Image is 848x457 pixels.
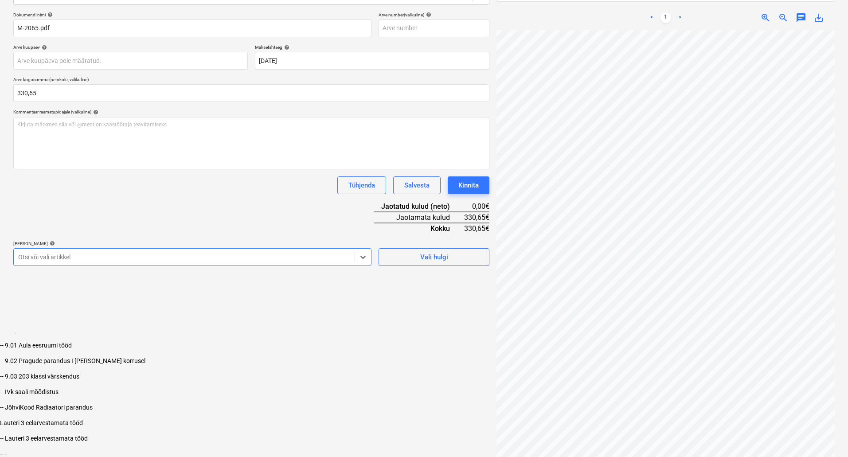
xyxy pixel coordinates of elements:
[404,180,430,191] div: Salvesta
[13,241,371,246] div: [PERSON_NAME]
[464,212,489,223] div: 330,65€
[348,180,375,191] div: Tühjenda
[804,414,848,457] iframe: Chat Widget
[13,84,489,102] input: Arve kogusumma (netokulu, valikuline)
[13,77,489,84] p: Arve kogusumma (netokulu, valikuline)
[40,45,47,50] span: help
[13,20,371,37] input: Dokumendi nimi
[13,44,248,50] div: Arve kuupäev
[374,212,464,223] div: Jaotamata kulud
[48,241,55,246] span: help
[13,52,248,70] input: Arve kuupäeva pole määratud.
[379,20,489,37] input: Arve number
[337,176,386,194] button: Tühjenda
[13,109,489,115] div: Kommentaar raamatupidajale (valikuline)
[424,12,431,17] span: help
[374,223,464,234] div: Kokku
[379,248,489,266] button: Vali hulgi
[91,109,98,115] span: help
[374,201,464,212] div: Jaotatud kulud (neto)
[13,12,371,18] div: Dokumendi nimi
[379,12,489,18] div: Arve number (valikuline)
[255,52,489,70] input: Tähtaega pole määratud
[282,45,289,50] span: help
[46,12,53,17] span: help
[393,176,441,194] button: Salvesta
[420,251,448,263] div: Vali hulgi
[458,180,479,191] div: Kinnita
[448,176,489,194] button: Kinnita
[464,201,489,212] div: 0,00€
[464,223,489,234] div: 330,65€
[255,44,489,50] div: Maksetähtaeg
